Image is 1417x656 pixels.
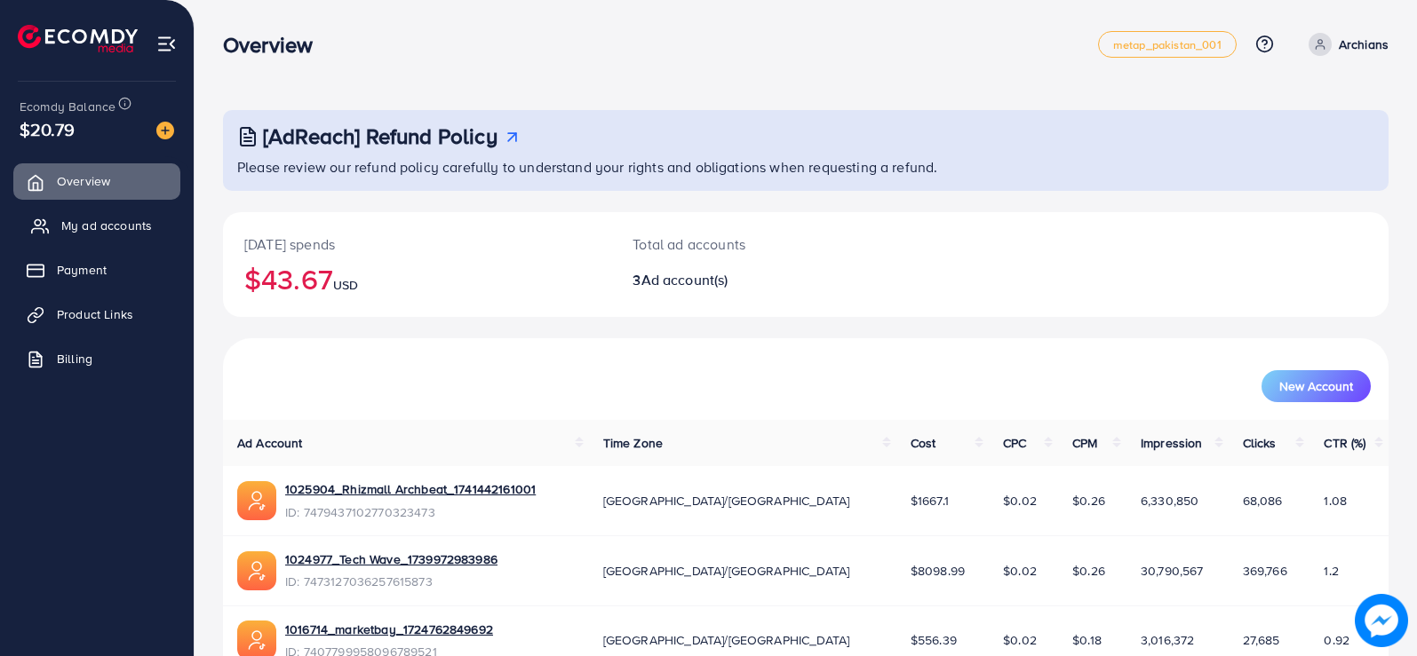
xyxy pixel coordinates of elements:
span: $0.02 [1003,631,1037,649]
span: CPM [1072,434,1097,452]
span: Clicks [1243,434,1277,452]
span: $556.39 [911,631,957,649]
a: Product Links [13,296,180,332]
span: [GEOGRAPHIC_DATA]/[GEOGRAPHIC_DATA] [603,631,850,649]
span: 27,685 [1243,631,1280,649]
span: $8098.99 [911,562,965,580]
span: Ecomdy Balance [20,98,115,115]
span: Payment [57,261,107,279]
img: ic-ads-acc.e4c84228.svg [237,481,276,520]
span: Billing [57,350,92,368]
span: Ad Account [237,434,303,452]
span: ID: 7473127036257615873 [285,573,498,590]
span: 3,016,372 [1141,631,1194,649]
a: 1016714_marketbay_1724762849692 [285,620,493,638]
span: Impression [1141,434,1203,452]
h2: 3 [633,272,881,288]
span: 369,766 [1243,562,1287,580]
a: Archians [1302,33,1389,56]
span: Ad account(s) [641,270,728,289]
span: 68,086 [1243,492,1283,510]
span: 1.08 [1324,492,1347,510]
img: menu [156,34,177,54]
img: image [156,122,174,139]
span: CTR (%) [1324,434,1365,452]
img: image [1355,594,1408,647]
span: $0.18 [1072,631,1102,649]
span: Cost [911,434,936,452]
span: 0.92 [1324,631,1349,649]
span: $0.26 [1072,492,1105,510]
a: 1024977_Tech Wave_1739972983986 [285,550,498,568]
a: Billing [13,341,180,376]
span: [GEOGRAPHIC_DATA]/[GEOGRAPHIC_DATA] [603,492,850,510]
span: 1.2 [1324,562,1338,580]
span: $0.02 [1003,492,1037,510]
span: [GEOGRAPHIC_DATA]/[GEOGRAPHIC_DATA] [603,562,850,580]
a: Payment [13,252,180,288]
span: CPC [1003,434,1026,452]
span: $1667.1 [911,492,949,510]
a: metap_pakistan_001 [1098,31,1237,58]
a: Overview [13,163,180,199]
a: 1025904_Rhizmall Archbeat_1741442161001 [285,480,536,498]
p: Please review our refund policy carefully to understand your rights and obligations when requesti... [237,156,1378,178]
span: USD [333,276,358,294]
p: Archians [1339,34,1389,55]
a: My ad accounts [13,208,180,243]
p: Total ad accounts [633,233,881,255]
span: $0.26 [1072,562,1105,580]
img: ic-ads-acc.e4c84228.svg [237,551,276,590]
span: 6,330,850 [1141,492,1198,510]
span: metap_pakistan_001 [1113,39,1222,51]
h3: Overview [223,32,327,58]
span: My ad accounts [61,217,152,234]
h2: $43.67 [244,262,590,296]
span: Product Links [57,305,133,323]
span: Time Zone [603,434,663,452]
h3: [AdReach] Refund Policy [263,123,498,149]
span: $0.02 [1003,562,1037,580]
p: [DATE] spends [244,233,590,255]
button: New Account [1262,370,1371,402]
img: logo [18,25,138,52]
span: New Account [1279,380,1353,392]
span: ID: 7479437102770323473 [285,503,536,521]
span: 30,790,567 [1141,562,1204,580]
span: Overview [57,172,110,190]
span: $20.79 [20,116,75,142]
